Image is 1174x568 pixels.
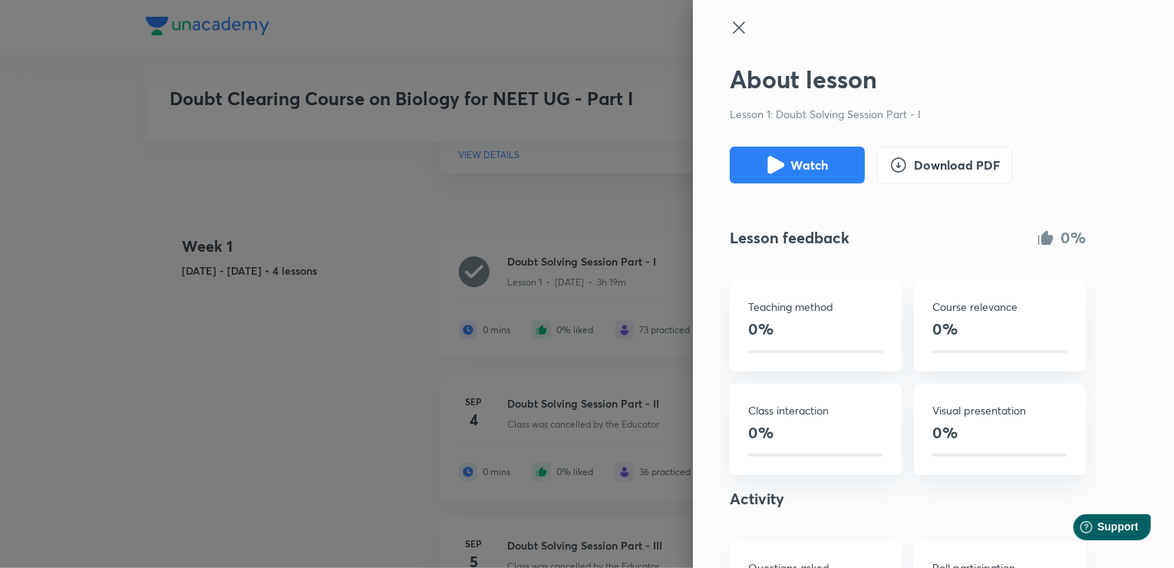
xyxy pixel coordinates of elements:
[1037,508,1157,551] iframe: Help widget launcher
[758,318,773,341] h4: %
[730,64,1086,94] h2: About lesson
[758,421,773,444] h4: %
[942,318,958,341] h4: %
[748,421,758,444] h4: 0
[748,299,883,315] p: Teaching method
[730,226,849,249] h4: Lesson feedback
[730,487,1086,510] h4: Activity
[730,106,1086,122] p: Lesson 1: Doubt Solving Session Part - I
[932,421,942,444] h4: 0
[748,402,883,418] p: Class interaction
[1060,226,1086,249] h4: 0%
[877,147,1012,183] button: Download PDF
[932,299,1067,315] p: Course relevance
[748,318,758,341] h4: 0
[942,421,958,444] h4: %
[730,147,865,183] button: Watch
[932,318,942,341] h4: 0
[932,402,1067,418] p: Visual presentation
